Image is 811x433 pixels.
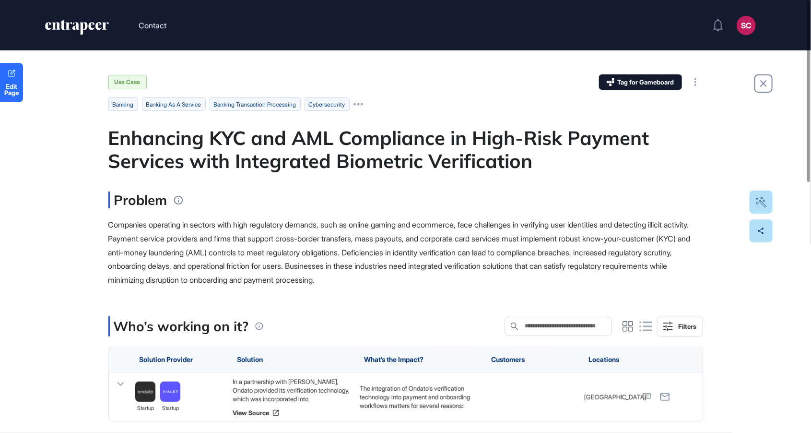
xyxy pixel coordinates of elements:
a: image [160,381,181,402]
span: Companies operating in sectors with high regulatory demands, such as online gaming and ecommerce,... [108,220,691,285]
div: In a partnership with [PERSON_NAME], Ondato provided its verification technology, which was incor... [232,377,350,403]
span: startup [137,404,153,413]
span: Solution Provider [140,356,193,363]
button: Filters [657,316,703,337]
a: image [135,381,156,402]
span: Solution [237,356,263,363]
li: banking as a service [142,97,206,111]
span: Tag for Gameboard [618,79,674,85]
p: The integration of Ondato's verification technology into payment and onboarding workflows matters... [359,384,477,410]
span: [GEOGRAPHIC_DATA] [584,393,646,401]
a: View Source [232,409,350,417]
button: Contact [139,19,166,32]
span: startup [162,404,178,413]
button: SC [737,16,756,35]
li: cybersecurity [305,97,350,111]
a: entrapeer-logo [44,20,110,38]
span: What’s the Impact? [364,356,423,363]
div: Enhancing KYC and AML Compliance in High-Risk Payment Services with Integrated Biometric Verifica... [108,126,703,172]
li: banking transaction processing [210,97,301,111]
h3: Problem [108,192,167,208]
li: banking [108,97,138,111]
img: image [135,382,155,402]
p: Who’s working on it? [114,316,249,337]
div: Filters [679,323,697,330]
span: Locations [589,356,620,363]
div: Use Case [108,75,147,89]
span: Customers [491,356,525,363]
img: image [160,382,180,402]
